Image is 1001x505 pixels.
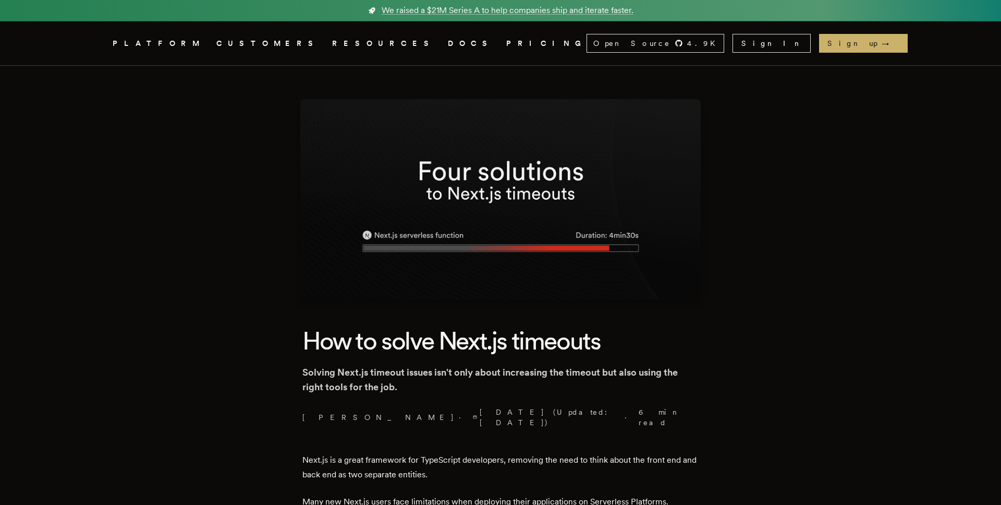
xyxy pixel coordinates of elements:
a: CUSTOMERS [216,37,320,50]
h1: How to solve Next.js timeouts [302,324,699,357]
nav: Global [83,21,918,65]
p: Next.js is a great framework for TypeScript developers, removing the need to think about the fron... [302,453,699,482]
p: · · [302,407,699,428]
a: Sign In [733,34,811,53]
span: We raised a $21M Series A to help companies ship and iterate faster. [382,4,633,17]
p: Solving Next.js timeout issues isn't only about increasing the timeout but also using the right t... [302,365,699,394]
button: RESOURCES [332,37,435,50]
img: Featured image for How to solve Next.js timeouts blog post [300,99,701,299]
span: [DATE] (Updated: [DATE] ) [473,407,620,428]
a: Sign up [819,34,908,53]
a: DOCS [448,37,494,50]
span: Open Source [593,38,670,49]
a: PRICING [506,37,587,50]
span: 6 min read [639,407,692,428]
a: [PERSON_NAME] [302,412,455,423]
button: PLATFORM [113,37,204,50]
span: → [882,38,899,49]
span: 4.9 K [687,38,722,49]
